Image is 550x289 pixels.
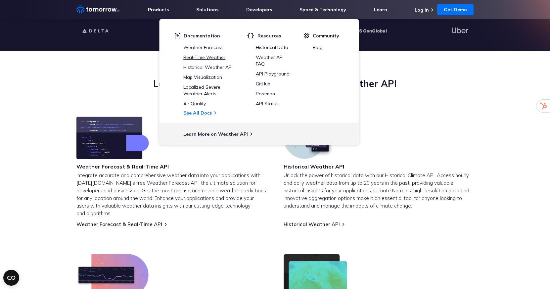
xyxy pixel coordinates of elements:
a: Weather Forecast & Real-Time API [76,221,162,227]
h3: Historical Weather API [284,163,344,170]
a: Historical Weather API [284,221,340,227]
a: Historical Weather API [183,64,233,70]
a: Developers [246,7,272,13]
a: Solutions [196,7,218,13]
p: Unlock the power of historical data with our Historical Climate API. Access hourly and daily weat... [284,171,474,210]
a: Weather API FAQ [256,54,284,67]
a: See All Docs [183,110,212,116]
h3: Weather Forecast & Real-Time API [76,163,169,170]
button: Open CMP widget [3,270,19,286]
h2: Leverage [DATE][DOMAIN_NAME]’s Free Weather API [76,77,474,90]
img: doc.svg [174,33,180,39]
a: Historical Data [256,44,288,50]
a: Localized Severe Weather Alerts [183,84,220,97]
img: tio-c.svg [304,33,309,39]
a: Map Visualization [183,74,222,80]
a: API Playground [256,71,290,77]
a: Learn More on Weather API [183,131,248,137]
a: API Status [256,101,279,107]
a: Space & Technology [299,7,346,13]
a: Weather Forecast [183,44,223,50]
p: Integrate accurate and comprehensive weather data into your applications with [DATE][DOMAIN_NAME]... [76,171,266,217]
a: Log In [415,7,429,13]
a: Get Demo [437,4,474,15]
a: Air Quality [183,101,206,107]
span: Community [313,33,339,39]
a: GitHub [256,81,270,87]
img: brackets.svg [247,33,254,39]
span: Resources [257,33,281,39]
a: Postman [256,91,275,97]
span: Documentation [184,33,220,39]
a: Real-Time Weather [183,54,225,60]
a: Home link [76,5,119,15]
a: Learn [374,7,387,13]
a: Products [148,7,169,13]
a: Blog [313,44,323,50]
